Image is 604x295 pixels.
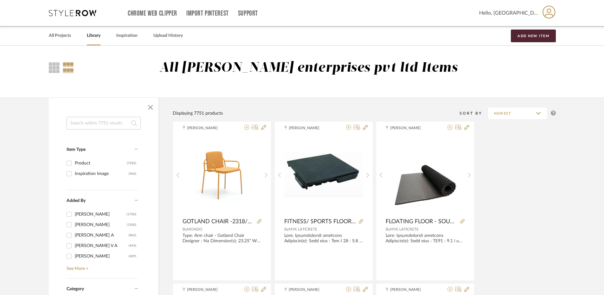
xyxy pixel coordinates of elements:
span: [PERSON_NAME] [289,287,329,292]
img: FLOATING FLOOR - SOUND & VIBRATION ISOLATION MAT [389,135,461,215]
span: FITNESS/ SPORTS FLOORING – SOUND +VIBRATION ISOLATION MAT [284,218,356,225]
div: (409) [129,251,136,261]
a: Upload History [153,31,183,40]
input: Search within 7751 results [67,117,141,130]
span: By [284,227,289,231]
a: All Projects [49,31,71,40]
div: (862) [129,230,136,240]
span: [PERSON_NAME] [390,125,430,131]
span: Category [67,286,84,292]
span: [PERSON_NAME] [390,287,430,292]
div: (494) [129,241,136,251]
a: Library [87,31,100,40]
img: GOTLAND CHAIR -2318/06B [183,136,261,214]
div: (466) [129,169,136,179]
span: MYK LATICRETE [390,227,419,231]
a: Inspiration [116,31,138,40]
div: [PERSON_NAME] A [75,230,129,240]
div: [PERSON_NAME] [75,220,127,230]
div: Product [75,158,127,168]
div: Inspiration Image [75,169,129,179]
div: All [PERSON_NAME] enterprises pvt ltd Items [159,60,458,76]
div: [PERSON_NAME] V A [75,241,129,251]
a: Import Pinterest [186,11,229,16]
div: Lore: Ipsumdolorsit ametcons Adipiscin(e): Sedd eius : TE91 : 9.1 i u 9.8 l ET20 : 5.0 d m 9.64 a... [386,233,465,244]
div: (1500) [127,220,136,230]
span: Hello, [GEOGRAPHIC_DATA] [479,9,538,17]
a: Support [238,11,258,16]
button: Close [144,101,157,114]
div: Displaying 7751 products [173,110,223,117]
div: [PERSON_NAME] [75,209,127,219]
span: GOTLAND CHAIR -2318/06B [183,218,254,225]
div: Lore: Ipsumdolorsit ametcons Adipiscin(e): Sedd eius : Tem I 28 : 5.8 u 1.9 l Etd M 84 : 6.3 a e ... [284,233,363,244]
span: Added By [67,198,86,203]
a: Chrome Web Clipper [128,11,177,16]
div: [PERSON_NAME] [75,251,129,261]
span: Item Type [67,147,86,152]
div: Sort By [459,110,487,117]
span: By [386,227,390,231]
div: Type: Arm chair - Gotland Chair Designer : Na Dimension(s): 23.25” W x 21.5” D x 31" H - 18.5" SH... [183,233,261,244]
button: Add New Item [511,30,556,42]
span: MONDO [187,227,202,231]
span: MYK LATICRETE [289,227,317,231]
div: (7285) [127,158,136,168]
img: FITNESS/ SPORTS FLOORING – SOUND +VIBRATION ISOLATION MAT [284,153,363,197]
span: FLOATING FLOOR - SOUND & VIBRATION ISOLATION MAT [386,218,458,225]
div: (1700) [127,209,136,219]
span: [PERSON_NAME] [187,125,227,131]
span: [PERSON_NAME] [289,125,329,131]
a: See More + [65,261,138,272]
span: [PERSON_NAME] [187,287,227,292]
span: By [183,227,187,231]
